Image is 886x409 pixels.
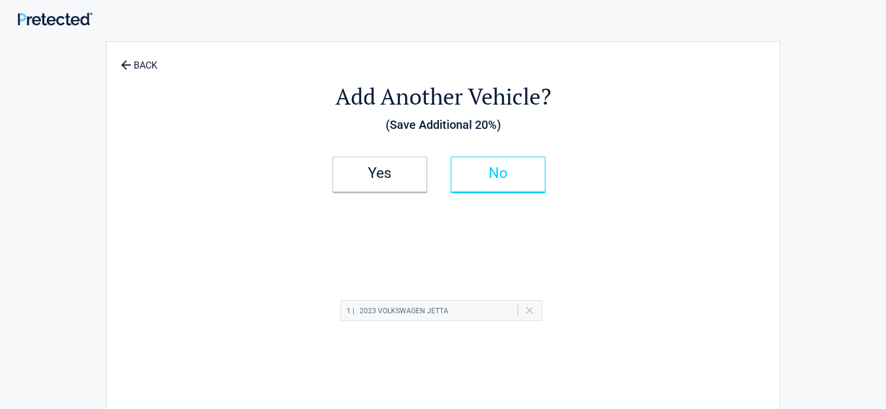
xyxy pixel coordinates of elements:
h2: Add Another Vehicle? [172,82,714,112]
img: Main Logo [18,12,92,26]
a: Delete [526,307,533,314]
h2: 2023 Volkswagen JETTA [347,304,448,319]
h3: (Save Additional 20%) [172,115,714,135]
h2: No [463,169,533,177]
span: 1 | [347,307,354,315]
h2: Yes [345,169,415,177]
a: BACK [118,50,160,70]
